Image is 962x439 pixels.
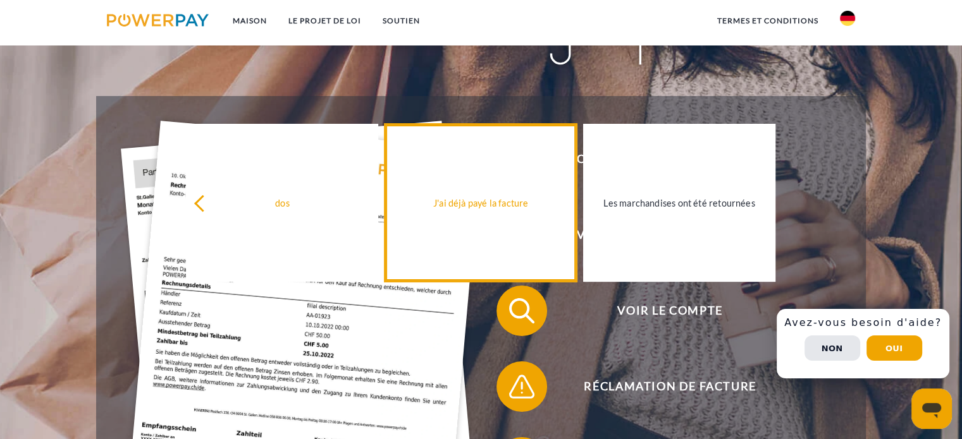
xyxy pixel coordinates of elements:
[840,11,855,26] img: de
[777,309,949,378] div: Aide rapide
[275,198,290,208] font: dos
[107,14,209,27] img: logo-powerpay.svg
[288,16,361,25] font: LE PROJET DE LOI
[506,295,538,327] img: qb_search.svg
[496,286,825,336] button: Voir le compte
[885,344,903,353] font: Oui
[617,303,722,317] font: Voir le compte
[784,316,942,328] font: Avez-vous besoin d'aide?
[233,16,267,25] font: Maison
[496,361,825,412] button: Réclamation de facture
[433,198,529,208] font: J'ai déjà payé la facture
[805,335,860,361] button: Non
[603,198,755,208] font: Les marchandises ont été retournées
[706,9,829,32] a: termes et conditions
[584,379,756,393] font: Réclamation de facture
[866,335,922,361] button: Oui
[911,388,952,429] iframe: Bouton de lancement de la fenêtre de messagerie
[506,371,538,402] img: qb_warning.svg
[222,9,278,32] a: Maison
[822,344,843,353] font: Non
[278,9,372,32] a: LE PROJET DE LOI
[717,16,818,25] font: termes et conditions
[383,16,420,25] font: SOUTIEN
[372,9,431,32] a: SOUTIEN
